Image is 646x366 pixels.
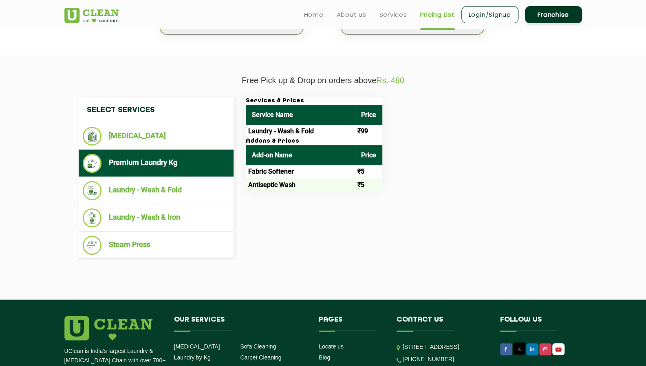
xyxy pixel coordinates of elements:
[64,8,119,23] img: UClean Laundry and Dry Cleaning
[319,354,330,361] a: Blog
[420,10,455,20] a: Pricing List
[64,76,582,85] p: Free Pick up & Drop on orders above
[355,145,382,165] th: Price
[83,236,229,255] li: Steam Press
[553,345,564,354] img: UClean Laundry and Dry Cleaning
[246,125,355,138] td: Laundry - Wash & Fold
[525,6,582,23] a: Franchise
[240,343,276,350] a: Sofa Cleaning
[355,125,382,138] td: ₹99
[319,343,344,350] a: Locate us
[379,10,407,20] a: Services
[355,178,382,191] td: ₹5
[246,165,355,178] td: Fabric Softener
[83,181,229,200] li: Laundry - Wash & Fold
[246,138,382,145] h3: Addons & Prices
[376,76,404,85] span: Rs. 480
[246,145,355,165] th: Add-on Name
[174,316,307,331] h4: Our Services
[240,354,281,361] a: Carpet Cleaning
[83,236,102,255] img: Steam Press
[83,127,229,146] li: [MEDICAL_DATA]
[355,165,382,178] td: ₹5
[304,10,324,20] a: Home
[83,181,102,200] img: Laundry - Wash & Fold
[403,356,454,362] a: [PHONE_NUMBER]
[246,178,355,191] td: Antiseptic Wash
[403,342,488,352] p: [STREET_ADDRESS]
[64,316,152,340] img: logo.png
[83,208,229,227] li: Laundry - Wash & Iron
[319,316,384,331] h4: Pages
[397,316,488,331] h4: Contact us
[246,105,355,125] th: Service Name
[461,6,518,23] a: Login/Signup
[337,10,366,20] a: About us
[83,208,102,227] img: Laundry - Wash & Iron
[83,154,229,173] li: Premium Laundry Kg
[246,97,382,105] h3: Services & Prices
[174,343,220,350] a: [MEDICAL_DATA]
[83,127,102,146] img: Dry Cleaning
[355,105,382,125] th: Price
[83,154,102,173] img: Premium Laundry Kg
[79,97,234,123] h4: Select Services
[174,354,211,361] a: Laundry by Kg
[500,316,572,331] h4: Follow us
